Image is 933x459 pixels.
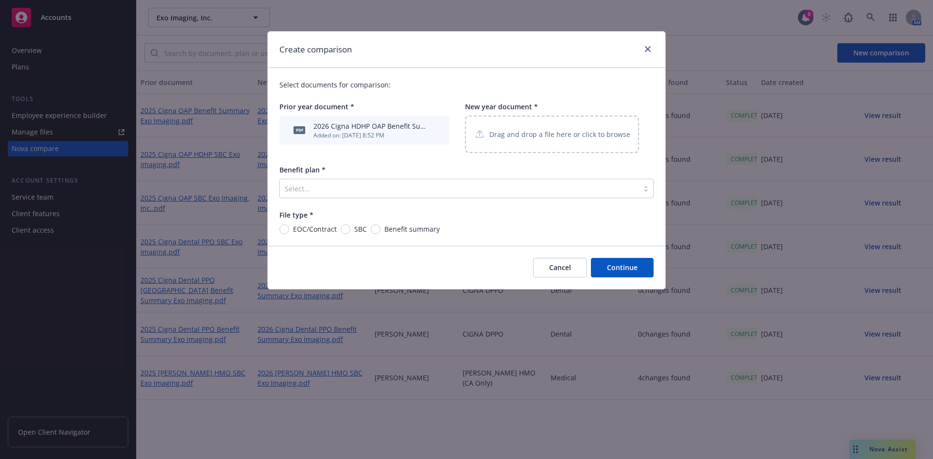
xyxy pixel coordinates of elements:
p: Drag and drop a file here or click to browse [489,129,630,139]
span: Benefit summary [384,224,440,234]
span: File type * [279,210,313,220]
a: close [642,43,654,55]
span: pdf [294,126,305,134]
span: EOC/Contract [293,224,337,234]
span: SBC [354,224,367,234]
button: archive file [432,125,440,136]
input: SBC [341,224,350,234]
input: EOC/Contract [279,224,289,234]
div: Drag and drop a file here or click to browse [465,116,639,153]
div: Added on: [DATE] 8:52 PM [313,131,428,139]
button: Cancel [533,258,587,277]
span: New year document * [465,102,538,111]
span: Benefit plan * [279,165,326,174]
button: Continue [591,258,654,277]
div: 2026 Cigna HDHP OAP Benefit Summary Exo Imaging.pdf [313,121,428,131]
input: Benefit summary [371,224,380,234]
span: Prior year document * [279,102,354,111]
p: Select documents for comparison: [279,80,654,90]
h1: Create comparison [279,43,352,56]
